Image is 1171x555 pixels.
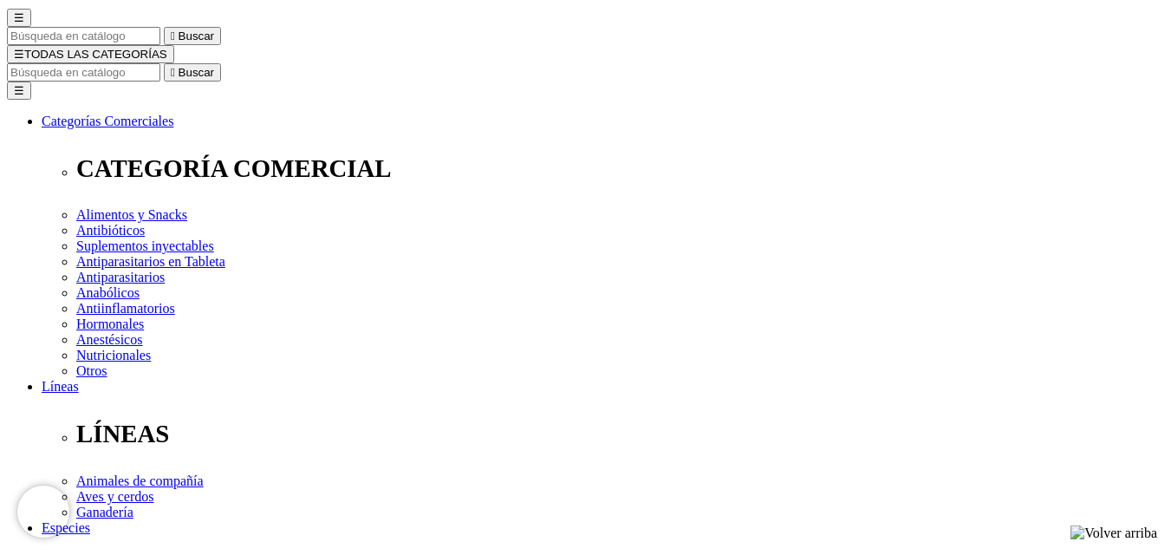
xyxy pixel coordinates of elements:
[14,11,24,24] span: ☰
[76,420,1164,448] p: LÍNEAS
[76,332,142,347] a: Anestésicos
[42,114,173,128] a: Categorías Comerciales
[7,9,31,27] button: ☰
[14,48,24,61] span: ☰
[76,473,204,488] a: Animales de compañía
[7,27,160,45] input: Buscar
[76,363,107,378] a: Otros
[17,486,69,538] iframe: Brevo live chat
[171,29,175,42] i: 
[164,63,221,82] button:  Buscar
[76,348,151,362] a: Nutricionales
[76,489,153,504] a: Aves y cerdos
[7,63,160,82] input: Buscar
[76,301,175,316] a: Antiinflamatorios
[76,285,140,300] a: Anabólicos
[42,520,90,535] a: Especies
[7,82,31,100] button: ☰
[76,207,187,222] a: Alimentos y Snacks
[1070,526,1157,541] img: Volver arriba
[76,270,165,284] a: Antiparasitarios
[7,45,174,63] button: ☰TODAS LAS CATEGORÍAS
[76,154,1164,183] p: CATEGORÍA COMERCIAL
[76,223,145,238] a: Antibióticos
[76,505,133,519] a: Ganadería
[76,254,225,269] a: Antiparasitarios en Tableta
[76,317,144,331] a: Hormonales
[164,27,221,45] button:  Buscar
[76,238,214,253] a: Suplementos inyectables
[171,66,175,79] i: 
[179,66,214,79] span: Buscar
[179,29,214,42] span: Buscar
[42,379,79,394] a: Líneas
